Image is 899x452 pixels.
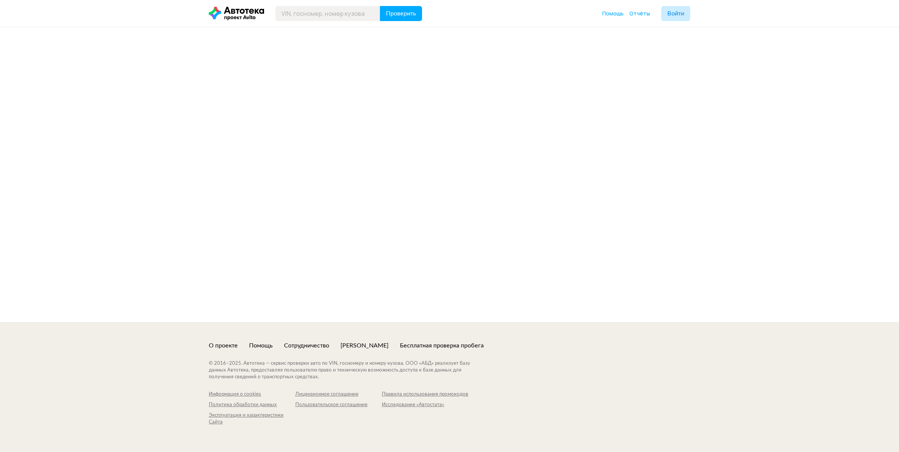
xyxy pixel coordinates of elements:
[295,402,382,408] a: Пользовательское соглашение
[667,11,684,17] span: Войти
[386,11,416,17] span: Проверить
[209,341,238,350] a: О проекте
[209,402,295,408] a: Политика обработки данных
[284,341,329,350] a: Сотрудничество
[340,341,389,350] a: [PERSON_NAME]
[380,6,422,21] button: Проверить
[295,391,382,398] a: Лицензионное соглашение
[382,391,468,398] a: Правила использования промокодов
[382,402,468,408] a: Исследование «Автостата»
[209,391,295,398] a: Информация о cookies
[275,6,380,21] input: VIN, госномер, номер кузова
[629,10,650,17] a: Отчёты
[209,412,295,426] a: Эксплуатация и характеристики Сайта
[400,341,484,350] a: Бесплатная проверка пробега
[249,341,273,350] a: Помощь
[209,360,485,381] div: © 2016– 2025 . Автотека — сервис проверки авто по VIN, госномеру и номеру кузова. ООО «АБД» реали...
[602,10,624,17] a: Помощь
[661,6,690,21] button: Войти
